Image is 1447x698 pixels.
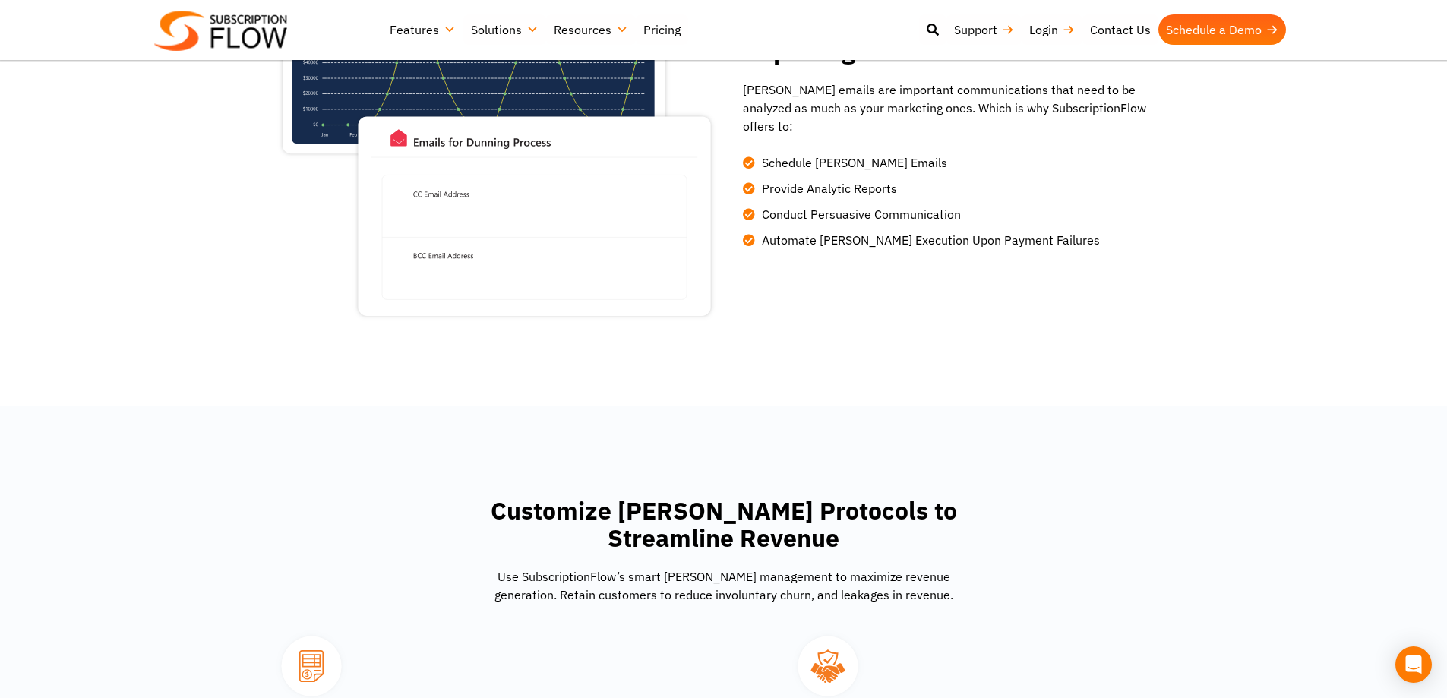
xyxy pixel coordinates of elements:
a: Pricing [636,14,688,45]
h2: [PERSON_NAME] Analytics and Reporting [743,9,1180,65]
a: Contact Us [1082,14,1158,45]
p: Use SubscriptionFlow’s smart [PERSON_NAME] management to maximize revenue generation. Retain cust... [485,567,963,604]
span: Schedule [PERSON_NAME] Emails [758,153,947,172]
div: Open Intercom Messenger [1395,646,1432,683]
span: Conduct Persuasive Communication [758,205,961,223]
a: Login [1022,14,1082,45]
a: Support [946,14,1022,45]
a: Resources [546,14,636,45]
a: Features [382,14,463,45]
img: Subscriptionflow [154,11,287,51]
a: Schedule a Demo [1158,14,1286,45]
h2: Customize [PERSON_NAME] Protocols to Streamline Revenue [485,497,963,553]
span: Automate [PERSON_NAME] Execution Upon Payment Failures [758,231,1100,249]
span: Provide Analytic Reports [758,179,897,197]
p: [PERSON_NAME] emails are important communications that need to be analyzed as much as your market... [743,81,1180,135]
a: Solutions [463,14,546,45]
